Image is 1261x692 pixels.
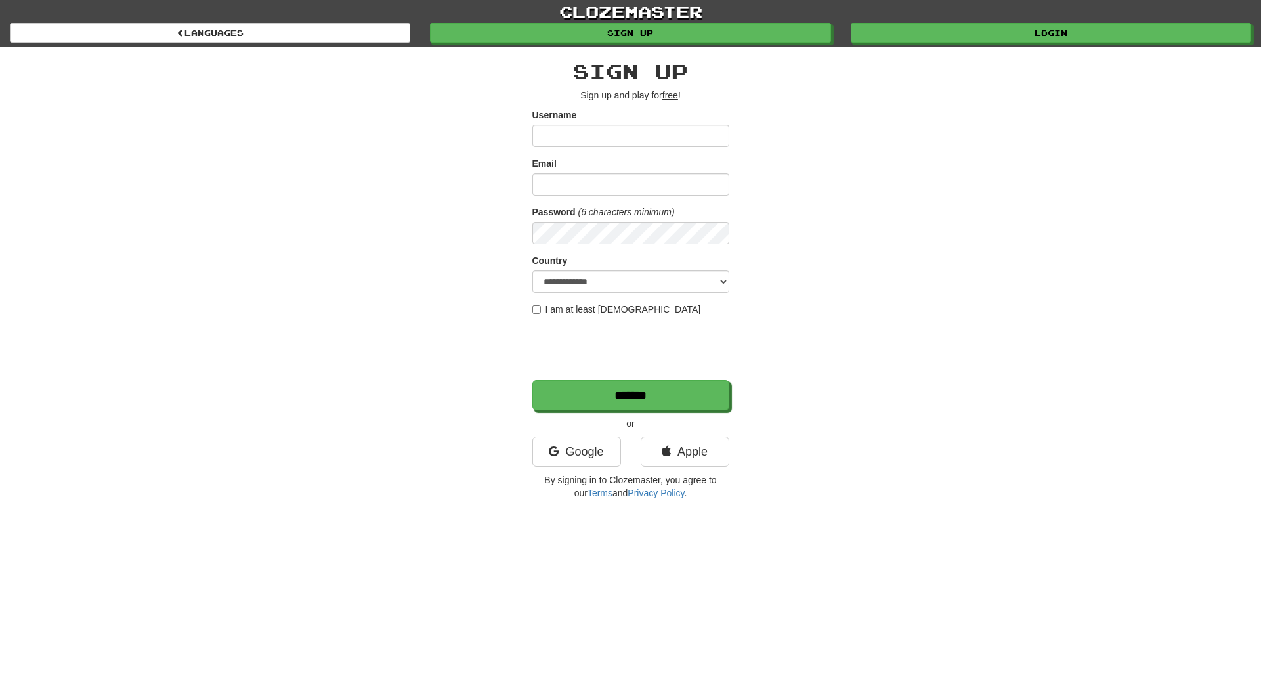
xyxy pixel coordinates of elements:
[532,303,701,316] label: I am at least [DEMOGRAPHIC_DATA]
[532,157,557,170] label: Email
[532,473,729,500] p: By signing in to Clozemaster, you agree to our and .
[532,417,729,430] p: or
[628,488,684,498] a: Privacy Policy
[532,305,541,314] input: I am at least [DEMOGRAPHIC_DATA]
[532,322,732,374] iframe: reCAPTCHA
[662,90,678,100] u: free
[532,437,621,467] a: Google
[578,207,675,217] em: (6 characters minimum)
[532,89,729,102] p: Sign up and play for !
[851,23,1251,43] a: Login
[10,23,410,43] a: Languages
[532,205,576,219] label: Password
[532,254,568,267] label: Country
[532,60,729,82] h2: Sign up
[532,108,577,121] label: Username
[430,23,830,43] a: Sign up
[588,488,612,498] a: Terms
[641,437,729,467] a: Apple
